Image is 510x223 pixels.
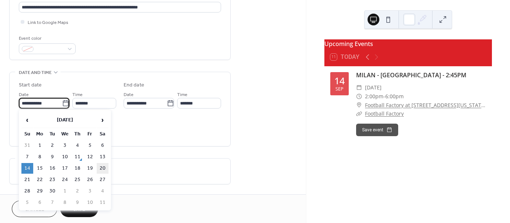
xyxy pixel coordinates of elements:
td: 6 [97,140,108,151]
span: 2:00pm [365,92,383,101]
span: Date [19,91,29,99]
td: 12 [84,152,96,162]
td: 11 [97,197,108,208]
td: 6 [34,197,46,208]
span: Link to Google Maps [28,19,68,26]
th: Tu [46,129,58,139]
span: - [383,92,385,101]
td: 1 [34,140,46,151]
td: 23 [46,174,58,185]
th: Su [21,129,33,139]
span: Time [72,91,83,99]
span: ‹ [22,113,33,127]
td: 3 [84,186,96,197]
td: 8 [34,152,46,162]
td: 13 [97,152,108,162]
td: 14 [21,163,33,174]
td: 9 [72,197,83,208]
td: 19 [84,163,96,174]
div: ​ [356,83,362,92]
th: Fr [84,129,96,139]
a: Football Factory [365,110,404,117]
div: ​ [356,101,362,110]
td: 15 [34,163,46,174]
td: 18 [72,163,83,174]
td: 4 [72,140,83,151]
a: Football Factory at [STREET_ADDRESS][US_STATE] [365,101,486,110]
td: 3 [59,140,71,151]
td: 1 [59,186,71,197]
div: ​ [356,109,362,118]
td: 20 [97,163,108,174]
td: 26 [84,174,96,185]
span: [DATE] [365,83,382,92]
span: Date [124,91,134,99]
td: 9 [46,152,58,162]
td: 22 [34,174,46,185]
td: 29 [34,186,46,197]
div: Event color [19,35,74,42]
div: Sep [335,87,344,92]
a: MILAN - [GEOGRAPHIC_DATA] - 2:45PM [356,71,466,79]
td: 11 [72,152,83,162]
span: Date and time [19,69,52,77]
td: 5 [84,140,96,151]
span: › [97,113,108,127]
span: Cancel [25,206,44,213]
td: 25 [72,174,83,185]
span: Save [73,206,85,213]
div: ​ [356,92,362,101]
span: 6:00pm [385,92,404,101]
div: Upcoming Events [324,39,492,48]
td: 31 [21,140,33,151]
td: 4 [97,186,108,197]
td: 10 [84,197,96,208]
td: 2 [46,140,58,151]
th: Sa [97,129,108,139]
td: 2 [72,186,83,197]
td: 10 [59,152,71,162]
td: 16 [46,163,58,174]
td: 30 [46,186,58,197]
td: 7 [46,197,58,208]
span: Time [177,91,187,99]
td: 27 [97,174,108,185]
th: We [59,129,71,139]
td: 7 [21,152,33,162]
div: 14 [334,76,345,85]
td: 5 [21,197,33,208]
td: 21 [21,174,33,185]
td: 24 [59,174,71,185]
td: 17 [59,163,71,174]
th: Mo [34,129,46,139]
td: 28 [21,186,33,197]
button: Save event [356,124,398,136]
div: Start date [19,81,42,89]
th: [DATE] [34,112,96,128]
div: End date [124,81,144,89]
button: Cancel [12,201,57,217]
th: Th [72,129,83,139]
td: 8 [59,197,71,208]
